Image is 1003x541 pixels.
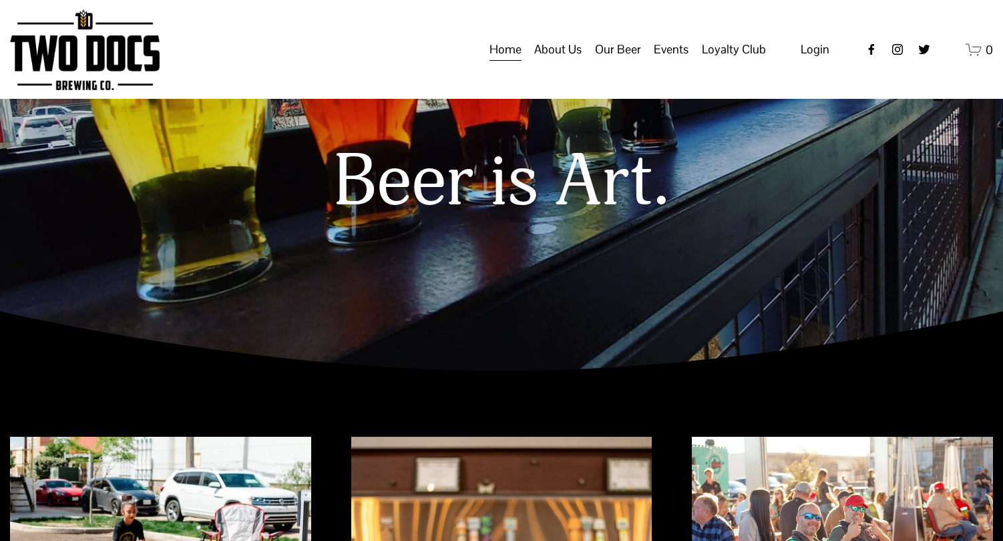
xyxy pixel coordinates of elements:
a: folder dropdown [702,37,766,62]
span: Events [654,38,688,61]
a: folder dropdown [534,37,582,62]
img: Two Docs Brewing Co. [10,9,160,90]
a: twitter-unauth [918,43,931,56]
a: folder dropdown [654,37,688,62]
a: Login [801,38,829,61]
a: folder dropdown [595,37,641,62]
a: instagram-unauth [891,43,904,56]
span: About Us [534,38,582,61]
span: Loyalty Club [702,38,766,61]
a: 0 items in cart [966,41,993,58]
a: Facebook [865,43,878,56]
a: Home [489,37,522,62]
span: Our Beer [595,38,641,61]
h1: Beer is Art. [34,142,969,223]
span: Login [801,41,829,57]
span: 0 [986,42,993,57]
